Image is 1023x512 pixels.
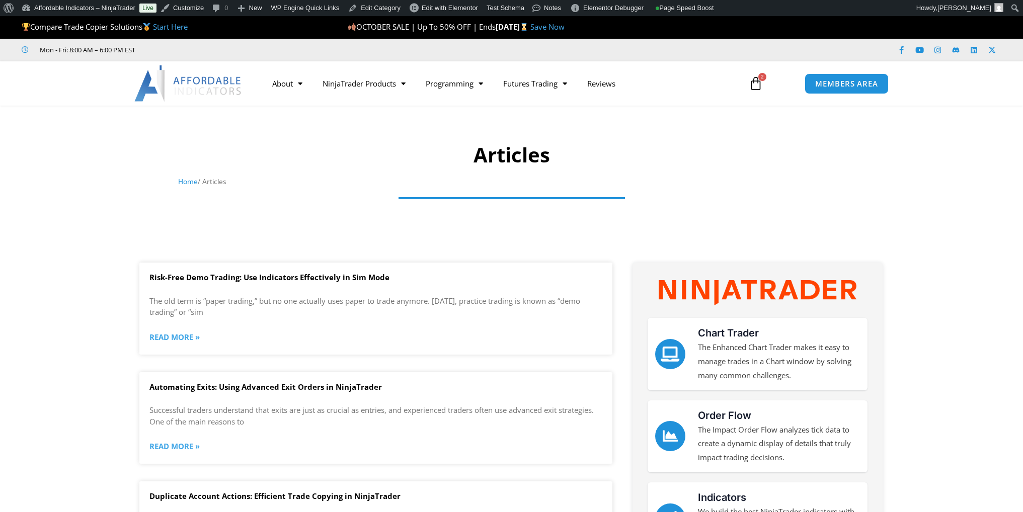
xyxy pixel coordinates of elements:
span: Mon - Fri: 8:00 AM – 6:00 PM EST [37,44,135,56]
a: Futures Trading [493,72,577,95]
a: Read more about Risk-Free Demo Trading: Use Indicators Effectively in Sim Mode [149,330,200,345]
a: Reviews [577,72,625,95]
a: Duplicate Account Actions: Efficient Trade Copying in NinjaTrader [149,491,401,501]
img: 🏆 [22,23,30,31]
span: 2 [758,73,766,81]
strong: [DATE] [496,22,530,32]
span: Edit with Elementor [422,4,478,12]
a: Start Here [153,22,188,32]
a: Order Flow [655,421,685,451]
p: The Enhanced Chart Trader makes it easy to manage trades in a Chart window by solving many common... [698,340,860,383]
nav: Menu [262,72,737,95]
nav: Breadcrumb [178,175,845,188]
iframe: Customer reviews powered by Trustpilot [149,45,300,55]
img: LogoAI | Affordable Indicators – NinjaTrader [134,65,243,102]
a: Live [139,4,156,13]
a: Chart Trader [698,327,759,339]
img: ⌛ [520,23,528,31]
img: 🥇 [143,23,150,31]
a: Read more about Automating Exits: Using Advanced Exit Orders in NinjaTrader [149,440,200,454]
span: Compare Trade Copier Solutions [22,22,188,32]
a: Chart Trader [655,339,685,369]
a: Save Now [530,22,565,32]
p: The Impact Order Flow analyzes tick data to create a dynamic display of details that truly impact... [698,423,860,465]
a: Order Flow [698,409,751,421]
a: Programming [416,72,493,95]
a: Risk-Free Demo Trading: Use Indicators Effectively in Sim Mode [149,272,389,282]
a: MEMBERS AREA [805,73,889,94]
span: OCTOBER SALE | Up To 50% OFF | Ends [348,22,496,32]
h1: Articles [178,141,845,169]
p: The old term is “paper trading,” but no one actually uses paper to trade anymore. [DATE], practic... [149,295,602,318]
a: Automating Exits: Using Advanced Exit Orders in NinjaTrader [149,382,382,392]
a: NinjaTrader Products [312,72,416,95]
span: [PERSON_NAME] [937,4,991,12]
a: 2 [734,69,778,98]
img: 🍂 [348,23,356,31]
a: About [262,72,312,95]
a: Indicators [698,491,746,503]
p: Successful traders understand that exits are just as crucial as entries, and experienced traders ... [149,404,602,427]
a: Home [178,177,198,186]
span: MEMBERS AREA [815,80,878,88]
img: NinjaTrader Wordmark color RGB [659,280,856,305]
